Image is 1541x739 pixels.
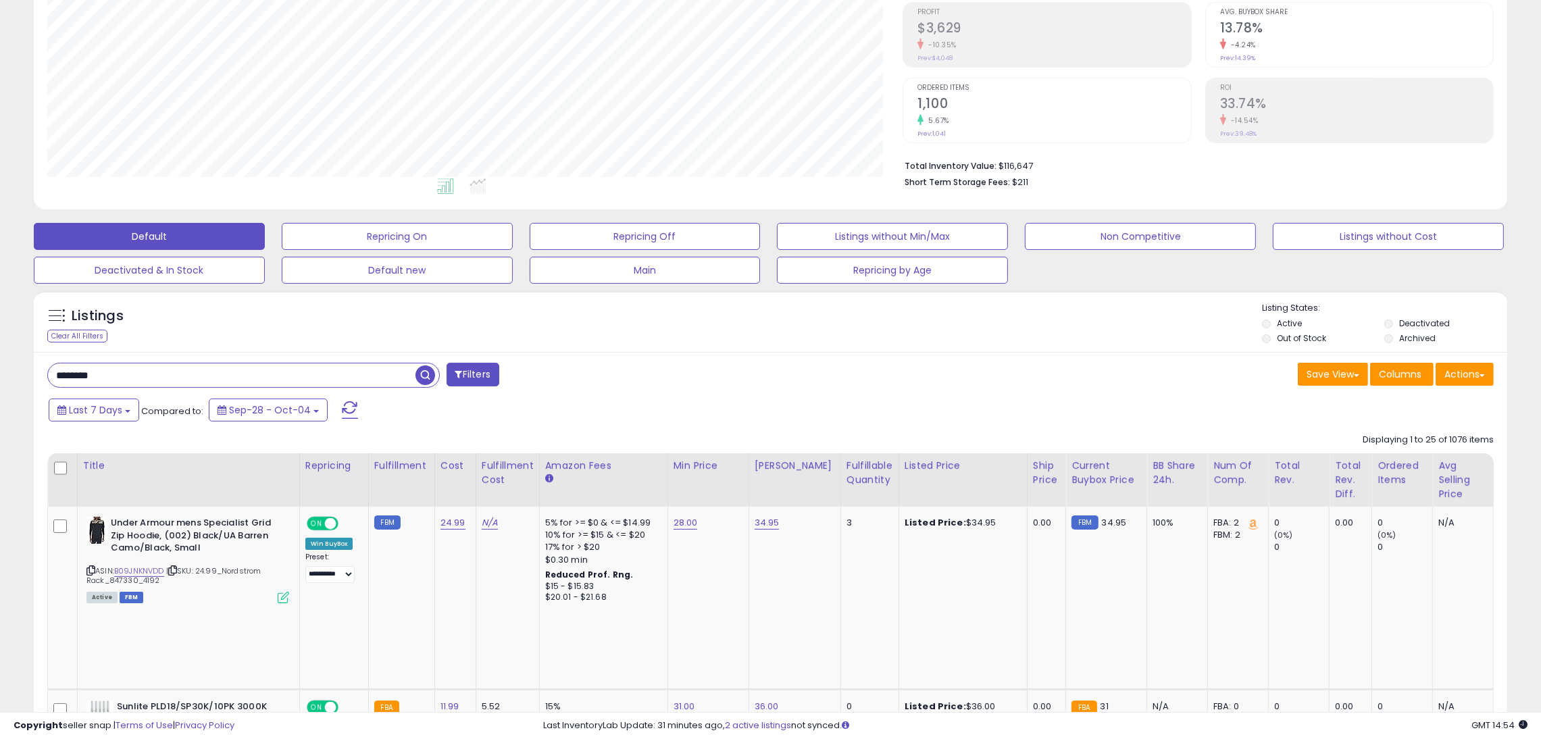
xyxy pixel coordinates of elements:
[545,554,657,566] div: $0.30 min
[905,517,1017,529] div: $34.95
[1220,130,1257,138] small: Prev: 39.48%
[1370,363,1434,386] button: Columns
[674,516,698,530] a: 28.00
[917,9,1190,16] span: Profit
[1274,517,1329,529] div: 0
[374,459,429,473] div: Fulfillment
[917,20,1190,39] h2: $3,629
[1213,529,1258,541] div: FBM: 2
[905,176,1010,188] b: Short Term Storage Fees:
[905,160,996,172] b: Total Inventory Value:
[545,517,657,529] div: 5% for >= $0 & <= $14.99
[1335,517,1361,529] div: 0.00
[905,516,966,529] b: Listed Price:
[777,257,1008,284] button: Repricing by Age
[1071,515,1098,530] small: FBM
[917,84,1190,92] span: Ordered Items
[141,405,203,417] span: Compared to:
[440,516,465,530] a: 24.99
[545,581,657,592] div: $15 - $15.83
[1399,332,1436,344] label: Archived
[72,307,124,326] h5: Listings
[1033,517,1055,529] div: 0.00
[917,130,946,138] small: Prev: 1,041
[905,459,1021,473] div: Listed Price
[917,54,953,62] small: Prev: $4,048
[545,569,634,580] b: Reduced Prof. Rng.
[545,592,657,603] div: $20.01 - $21.68
[1436,363,1494,386] button: Actions
[1438,459,1488,501] div: Avg Selling Price
[545,541,657,553] div: 17% for > $20
[86,517,107,544] img: 41W2bO11HyL._SL40_.jpg
[674,459,743,473] div: Min Price
[1277,332,1326,344] label: Out of Stock
[34,223,265,250] button: Default
[1025,223,1256,250] button: Non Competitive
[120,592,144,603] span: FBM
[447,363,499,386] button: Filters
[545,529,657,541] div: 10% for >= $15 & <= $20
[86,517,289,602] div: ASIN:
[1399,317,1450,329] label: Deactivated
[1220,96,1493,114] h2: 33.74%
[1220,20,1493,39] h2: 13.78%
[34,257,265,284] button: Deactivated & In Stock
[1277,317,1302,329] label: Active
[777,223,1008,250] button: Listings without Min/Max
[111,517,275,558] b: Under Armour mens Specialist Grid Zip Hoodie, (002) Black/UA Barren Camo/Black, Small
[1153,459,1202,487] div: BB Share 24h.
[1298,363,1368,386] button: Save View
[374,515,401,530] small: FBM
[116,719,173,732] a: Terms of Use
[1274,530,1293,540] small: (0%)
[1378,530,1396,540] small: (0%)
[1471,719,1527,732] span: 2025-10-12 14:54 GMT
[545,459,662,473] div: Amazon Fees
[282,257,513,284] button: Default new
[725,719,791,732] a: 2 active listings
[305,553,358,582] div: Preset:
[1220,54,1255,62] small: Prev: 14.39%
[1378,541,1432,553] div: 0
[86,592,118,603] span: All listings currently available for purchase on Amazon
[847,517,888,529] div: 3
[1274,459,1323,487] div: Total Rev.
[336,518,358,530] span: OFF
[755,459,835,473] div: [PERSON_NAME]
[1071,459,1141,487] div: Current Buybox Price
[47,330,107,342] div: Clear All Filters
[1378,459,1427,487] div: Ordered Items
[305,538,353,550] div: Win BuyBox
[543,719,1527,732] div: Last InventoryLab Update: 31 minutes ago, not synced.
[1102,516,1127,529] span: 34.95
[905,157,1484,173] li: $116,647
[175,719,234,732] a: Privacy Policy
[1153,517,1197,529] div: 100%
[308,518,325,530] span: ON
[482,516,498,530] a: N/A
[530,257,761,284] button: Main
[1335,459,1366,501] div: Total Rev. Diff.
[14,719,63,732] strong: Copyright
[1273,223,1504,250] button: Listings without Cost
[924,40,957,50] small: -10.35%
[14,719,234,732] div: seller snap | |
[440,459,470,473] div: Cost
[1262,302,1507,315] p: Listing States:
[305,459,363,473] div: Repricing
[1226,40,1256,50] small: -4.24%
[917,96,1190,114] h2: 1,100
[1379,367,1421,381] span: Columns
[209,399,328,422] button: Sep-28 - Oct-04
[49,399,139,422] button: Last 7 Days
[69,403,122,417] span: Last 7 Days
[1213,459,1263,487] div: Num of Comp.
[1033,459,1060,487] div: Ship Price
[1226,116,1259,126] small: -14.54%
[530,223,761,250] button: Repricing Off
[545,473,553,485] small: Amazon Fees.
[114,565,164,577] a: B09JNKNVDD
[229,403,311,417] span: Sep-28 - Oct-04
[1274,541,1329,553] div: 0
